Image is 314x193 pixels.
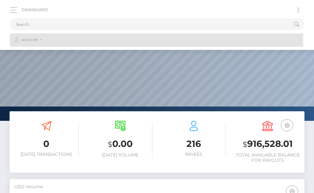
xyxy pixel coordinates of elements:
[162,138,226,150] h3: 216
[108,140,112,149] small: $
[162,152,226,157] h6: Payees
[235,152,300,163] h6: Total Available Balance for Payouts
[10,18,288,30] input: Search...
[88,152,152,158] h6: [DATE] Volume
[14,184,300,190] h5: USD Volume
[292,6,304,14] button: Toggle navigation
[88,138,152,151] h3: 0.00
[14,138,79,150] h3: 0
[14,152,79,157] h6: [DATE] Transactions
[243,140,247,149] small: $
[235,138,300,151] h3: 916,528.01
[22,37,38,43] span: Account
[22,3,48,17] a: Dashboard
